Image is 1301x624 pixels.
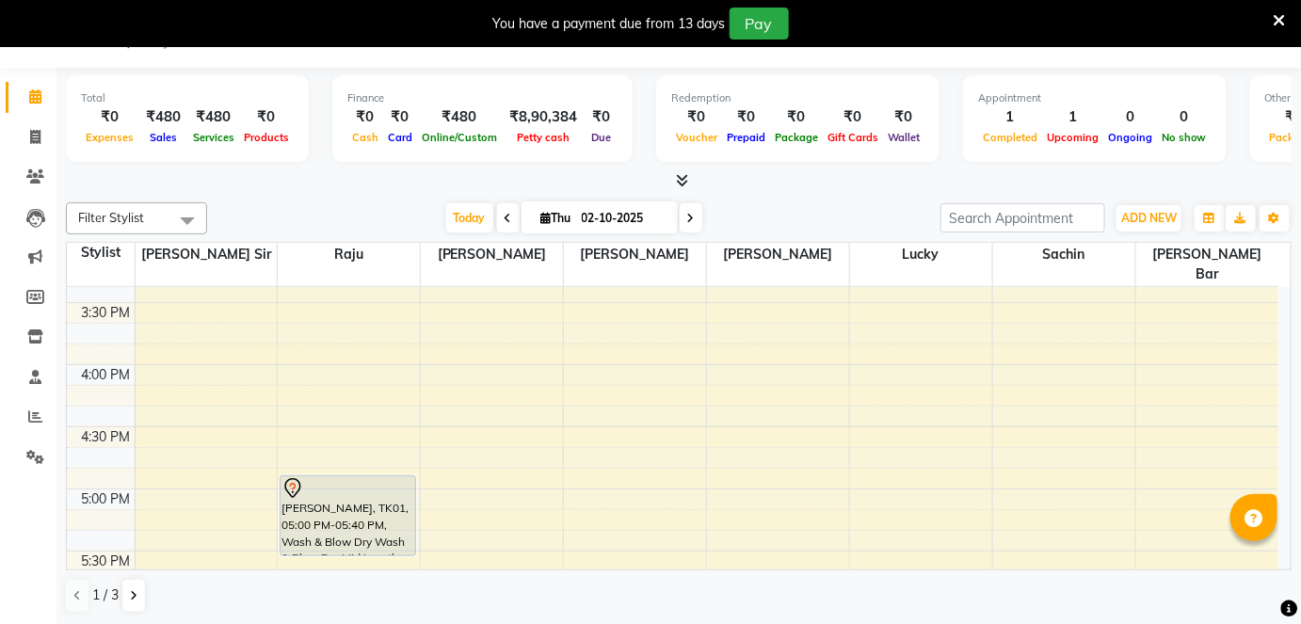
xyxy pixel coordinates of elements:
[383,131,417,144] span: Card
[1121,211,1177,225] span: ADD NEW
[493,14,726,34] div: You have a payment due from 13 days
[81,106,138,128] div: ₹0
[188,106,239,128] div: ₹480
[993,243,1135,266] span: sachin
[417,106,502,128] div: ₹480
[78,552,135,571] div: 5:30 PM
[883,131,924,144] span: Wallet
[770,106,823,128] div: ₹0
[1042,106,1103,128] div: 1
[347,90,618,106] div: Finance
[239,131,294,144] span: Products
[502,106,585,128] div: ₹8,90,384
[770,131,823,144] span: Package
[883,106,924,128] div: ₹0
[347,106,383,128] div: ₹0
[978,131,1042,144] span: Completed
[78,427,135,447] div: 4:30 PM
[1136,243,1278,286] span: [PERSON_NAME] bar
[92,585,119,605] span: 1 / 3
[978,106,1042,128] div: 1
[81,90,294,106] div: Total
[722,131,770,144] span: Prepaid
[564,243,706,266] span: [PERSON_NAME]
[239,106,294,128] div: ₹0
[940,203,1105,232] input: Search Appointment
[1042,131,1103,144] span: Upcoming
[81,131,138,144] span: Expenses
[78,489,135,509] div: 5:00 PM
[707,243,849,266] span: [PERSON_NAME]
[417,131,502,144] span: Online/Custom
[67,243,135,263] div: Stylist
[730,8,789,40] button: Pay
[823,131,883,144] span: Gift Cards
[383,106,417,128] div: ₹0
[188,131,239,144] span: Services
[1103,106,1157,128] div: 0
[136,243,278,266] span: [PERSON_NAME] sir
[1116,205,1181,232] button: ADD NEW
[978,90,1212,106] div: Appointment
[1103,131,1157,144] span: Ongoing
[585,106,618,128] div: ₹0
[586,131,616,144] span: Due
[78,210,144,225] span: Filter Stylist
[671,90,924,106] div: Redemption
[347,131,383,144] span: Cash
[823,106,883,128] div: ₹0
[537,211,576,225] span: Thu
[850,243,992,266] span: Lucky
[512,131,574,144] span: Petty cash
[1157,131,1212,144] span: No show
[671,106,722,128] div: ₹0
[278,243,420,266] span: Raju
[1157,106,1212,128] div: 0
[145,131,182,144] span: Sales
[281,476,415,555] div: [PERSON_NAME], TK01, 05:00 PM-05:40 PM, Wash & Blow Dry Wash & Blow Dry Mid Length
[421,243,563,266] span: [PERSON_NAME]
[446,203,493,232] span: Today
[576,204,670,232] input: 2025-10-02
[78,365,135,385] div: 4:00 PM
[78,303,135,323] div: 3:30 PM
[722,106,770,128] div: ₹0
[671,131,722,144] span: Voucher
[138,106,188,128] div: ₹480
